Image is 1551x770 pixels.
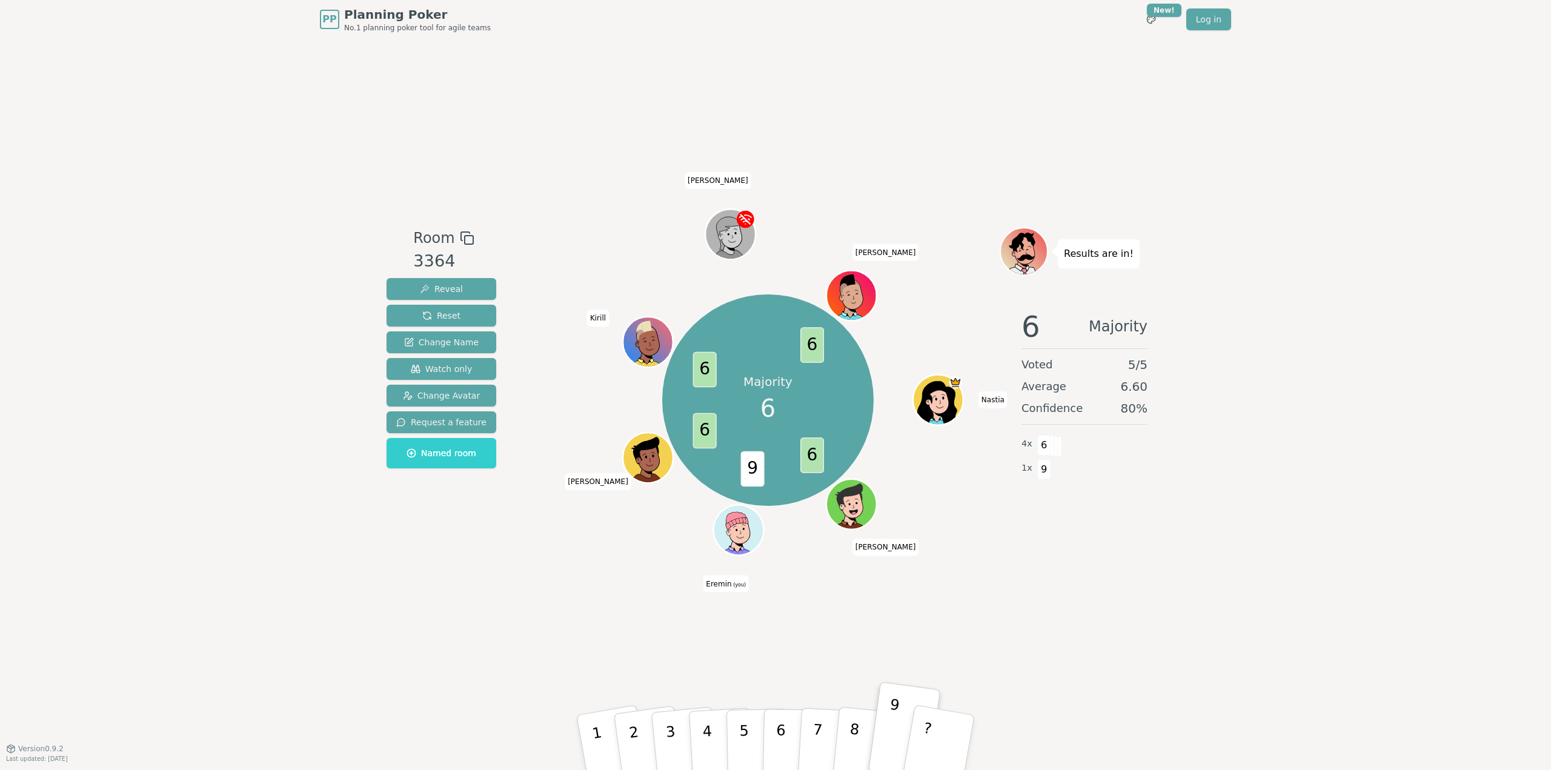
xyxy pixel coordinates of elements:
span: Version 0.9.2 [18,744,64,754]
button: Version0.9.2 [6,744,64,754]
span: 1 x [1021,462,1032,475]
a: Log in [1186,8,1231,30]
span: 5 / 5 [1128,356,1147,373]
button: Request a feature [387,411,496,433]
span: Reveal [420,283,463,295]
span: 6 [692,413,716,449]
span: Click to change your name [565,473,631,490]
button: Watch only [387,358,496,380]
span: Click to change your name [978,391,1008,408]
span: 80 % [1121,400,1147,417]
span: Click to change your name [685,172,751,189]
span: Request a feature [396,416,487,428]
span: Reset [422,310,460,322]
span: Confidence [1021,400,1083,417]
a: PPPlanning PokerNo.1 planning poker tool for agile teams [320,6,491,33]
span: Change Name [404,336,479,348]
button: Reveal [387,278,496,300]
button: Click to change your avatar [714,506,762,554]
span: 6 [1037,435,1051,456]
span: Click to change your name [852,539,919,556]
button: New! [1140,8,1162,30]
p: Results are in! [1064,245,1134,262]
p: Majority [743,373,792,390]
span: 9 [740,451,764,487]
span: (you) [732,582,746,588]
span: Last updated: [DATE] [6,755,68,762]
button: Named room [387,438,496,468]
button: Change Name [387,331,496,353]
span: 6 [760,390,775,426]
div: New! [1147,4,1181,17]
span: 6 [1021,312,1040,341]
span: Click to change your name [852,244,919,261]
button: Reset [387,305,496,327]
span: Planning Poker [344,6,491,23]
span: 6 [800,437,824,473]
span: 4 x [1021,437,1032,451]
span: Voted [1021,356,1053,373]
span: Majority [1089,312,1147,341]
div: 3364 [413,249,474,274]
span: Click to change your name [703,576,749,592]
span: 9 [1037,459,1051,480]
span: 6 [800,327,824,363]
span: Average [1021,378,1066,395]
span: Change Avatar [403,390,480,402]
p: 9 [883,696,901,762]
span: Named room [407,447,476,459]
span: Nastia is the host [949,376,961,389]
button: Change Avatar [387,385,496,407]
span: Room [413,227,454,249]
span: No.1 planning poker tool for agile teams [344,23,491,33]
span: Watch only [411,363,473,375]
span: Click to change your name [587,310,609,327]
span: PP [322,12,336,27]
span: 6.60 [1120,378,1147,395]
span: 6 [692,352,716,388]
